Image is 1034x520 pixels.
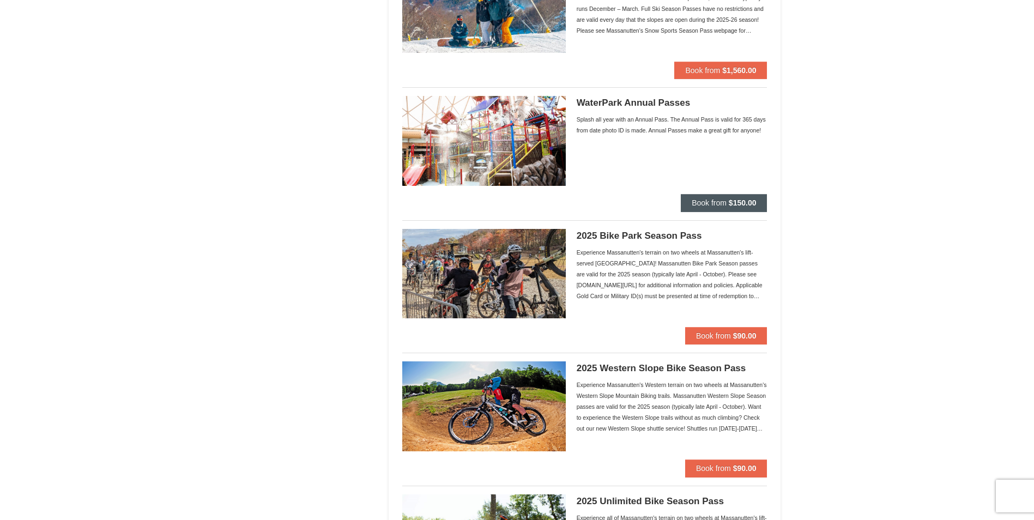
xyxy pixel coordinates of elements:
[685,459,767,477] button: Book from $90.00
[577,363,767,374] h5: 2025 Western Slope Bike Season Pass
[696,331,731,340] span: Book from
[577,98,767,108] h5: WaterPark Annual Passes
[577,247,767,301] div: Experience Massanutten's terrain on two wheels at Massanutten's lift-served [GEOGRAPHIC_DATA]! Ma...
[685,327,767,344] button: Book from $90.00
[577,114,767,136] div: Splash all year with an Annual Pass. The Annual Pass is valid for 365 days from date photo ID is ...
[733,464,757,473] strong: $90.00
[402,96,566,185] img: 6619937-36-230dbc92.jpg
[577,231,767,241] h5: 2025 Bike Park Season Pass
[722,66,756,75] strong: $1,560.00
[692,198,727,207] span: Book from
[685,66,720,75] span: Book from
[577,379,767,434] div: Experience Massanutten's Western terrain on two wheels at Massanutten's Western Slope Mountain Bi...
[696,464,731,473] span: Book from
[577,496,767,507] h5: 2025 Unlimited Bike Season Pass
[674,62,767,79] button: Book from $1,560.00
[402,361,566,451] img: 6619937-132-b5a99bb0.jpg
[729,198,757,207] strong: $150.00
[733,331,757,340] strong: $90.00
[681,194,767,211] button: Book from $150.00
[402,229,566,318] img: 6619937-163-6ccc3969.jpg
